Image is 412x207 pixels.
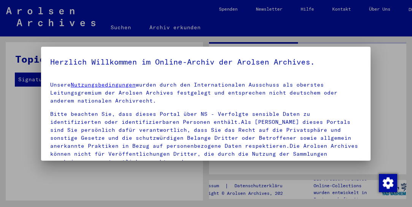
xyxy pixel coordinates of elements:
[50,56,361,68] h5: Herzlich Willkommen im Online-Archiv der Arolsen Archives.
[50,81,361,105] p: Unsere wurden durch den Internationalen Ausschuss als oberstes Leitungsgremium der Arolsen Archiv...
[379,174,397,192] div: Zustimmung ändern
[71,81,136,88] a: Nutzungsbedingungen
[50,110,361,166] p: Bitte beachten Sie, dass dieses Portal über NS - Verfolgte sensible Daten zu identifizierten oder...
[379,174,397,192] img: Zustimmung ändern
